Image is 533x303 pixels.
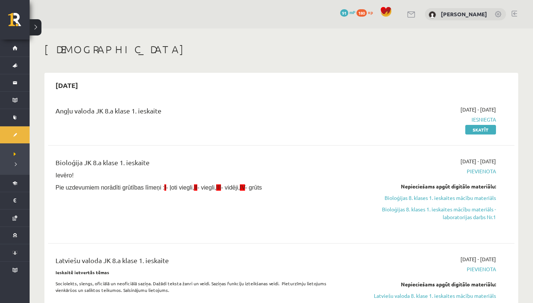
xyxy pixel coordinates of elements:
span: 91 [340,9,348,17]
span: IV [240,184,245,191]
a: [PERSON_NAME] [441,10,487,18]
p: Sociolekts, slengs, oficiālā un neoficiālā saziņa. Dažādi teksta žanri un veidi. Saziņas funkciju... [56,280,345,293]
span: [DATE] - [DATE] [460,106,496,113]
span: mP [349,9,355,15]
span: Pie uzdevumiem norādīti grūtības līmeņi : - ļoti viegli, - viegli, - vidēji, - grūts [56,184,262,191]
h2: [DATE] [48,76,86,94]
a: Skatīt [465,125,496,135]
div: Latviešu valoda JK 8.a klase 1. ieskaite [56,255,345,269]
a: 180 xp [356,9,376,15]
div: Angļu valoda JK 8.a klase 1. ieskaite [56,106,345,119]
span: xp [368,9,373,15]
a: Bioloģijas 8. klases 1. ieskaites mācību materiāls - laboratorijas darbs Nr.1 [356,205,496,221]
div: Nepieciešams apgūt digitālo materiālu: [356,280,496,288]
span: I [164,184,166,191]
span: II [194,184,197,191]
div: Bioloģija JK 8.a klase 1. ieskaite [56,157,345,171]
img: Adriana Villa [429,11,436,18]
span: [DATE] - [DATE] [460,255,496,263]
span: [DATE] - [DATE] [460,157,496,165]
span: Pievienota [356,265,496,273]
span: III [216,184,221,191]
span: Pievienota [356,167,496,175]
span: Ievēro! [56,172,74,178]
strong: Ieskaitē ietvertās tēmas [56,269,109,275]
div: Nepieciešams apgūt digitālo materiālu: [356,183,496,190]
a: Bioloģijas 8. klases 1. ieskaites mācību materiāls [356,194,496,202]
span: Iesniegta [356,116,496,123]
span: 180 [356,9,367,17]
a: Latviešu valoda 8. klase 1. ieskaites mācību materiāls [356,292,496,300]
h1: [DEMOGRAPHIC_DATA] [44,43,518,56]
a: Rīgas 1. Tālmācības vidusskola [8,13,30,31]
a: 91 mP [340,9,355,15]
